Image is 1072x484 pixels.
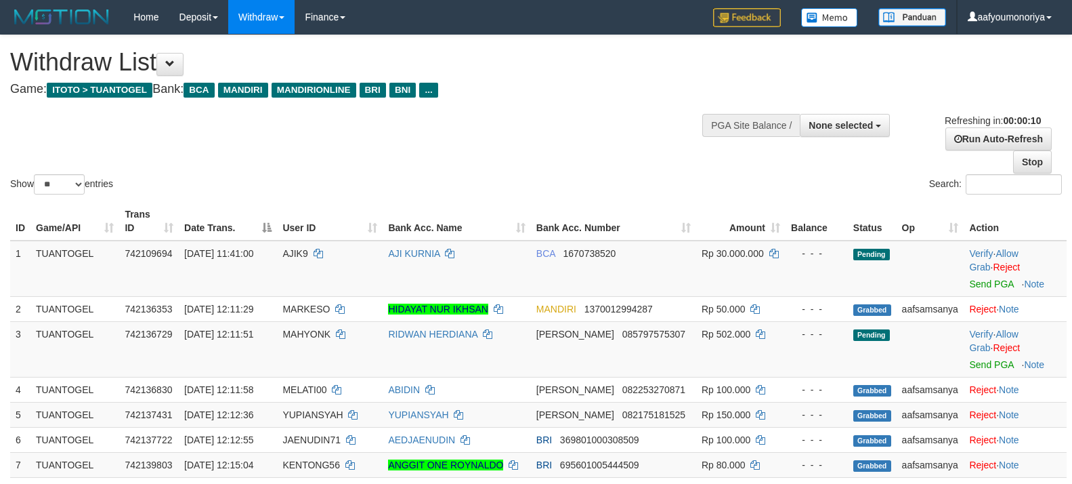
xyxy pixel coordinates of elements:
[383,202,530,241] th: Bank Acc. Name: activate to sort column ascending
[964,202,1067,241] th: Action
[388,409,448,420] a: YUPIANSYAH
[184,384,253,395] span: [DATE] 12:11:58
[801,8,858,27] img: Button%20Memo.svg
[945,127,1052,150] a: Run Auto-Refresh
[125,435,172,445] span: 742137722
[125,304,172,315] span: 742136353
[702,248,764,259] span: Rp 30.000.000
[584,304,653,315] span: Copy 1370012994287 to clipboard
[10,174,113,195] label: Show entries
[30,377,119,402] td: TUANTOGEL
[897,202,964,241] th: Op: activate to sort column ascending
[878,8,946,26] img: panduan.png
[969,409,996,420] a: Reject
[964,241,1067,297] td: · ·
[800,114,890,137] button: None selected
[969,304,996,315] a: Reject
[1024,279,1044,289] a: Note
[125,384,172,395] span: 742136830
[184,409,253,420] span: [DATE] 12:12:36
[536,384,614,395] span: [PERSON_NAME]
[702,114,800,137] div: PGA Site Balance /
[10,49,701,76] h1: Withdraw List
[184,329,253,340] span: [DATE] 12:11:51
[531,202,696,241] th: Bank Acc. Number: activate to sort column ascending
[10,241,30,297] td: 1
[702,384,750,395] span: Rp 100.000
[388,304,488,315] a: HIDAYAT NUR IKHSAN
[964,321,1067,377] td: · ·
[218,83,268,98] span: MANDIRI
[282,329,330,340] span: MAHYONK
[119,202,179,241] th: Trans ID: activate to sort column ascending
[999,460,1019,470] a: Note
[30,452,119,477] td: TUANTOGEL
[853,249,890,260] span: Pending
[10,377,30,402] td: 4
[791,302,842,316] div: - - -
[10,296,30,321] td: 2
[897,296,964,321] td: aafsamsanya
[536,460,552,470] span: BRI
[277,202,383,241] th: User ID: activate to sort column ascending
[10,83,701,96] h4: Game: Bank:
[964,427,1067,452] td: ·
[999,409,1019,420] a: Note
[897,427,964,452] td: aafsamsanya
[945,115,1041,126] span: Refreshing in:
[791,247,842,260] div: - - -
[125,329,172,340] span: 742136729
[969,248,1018,273] span: ·
[536,304,576,315] span: MANDIRI
[713,8,781,27] img: Feedback.jpg
[791,408,842,422] div: - - -
[30,427,119,452] td: TUANTOGEL
[30,402,119,427] td: TUANTOGEL
[696,202,786,241] th: Amount: activate to sort column ascending
[999,435,1019,445] a: Note
[30,202,119,241] th: Game/API: activate to sort column ascending
[853,435,891,447] span: Grabbed
[536,329,614,340] span: [PERSON_NAME]
[125,460,172,470] span: 742139803
[964,452,1067,477] td: ·
[184,83,214,98] span: BCA
[560,460,639,470] span: Copy 695601005444509 to clipboard
[969,248,1018,273] a: Allow Grab
[966,174,1062,195] input: Search:
[969,248,993,259] a: Verify
[999,304,1019,315] a: Note
[360,83,386,98] span: BRI
[969,359,1013,370] a: Send PGA
[993,342,1020,353] a: Reject
[897,377,964,402] td: aafsamsanya
[388,248,439,259] a: AJI KURNIA
[10,402,30,427] td: 5
[969,460,996,470] a: Reject
[536,409,614,420] span: [PERSON_NAME]
[622,329,685,340] span: Copy 085797575307 to clipboard
[125,409,172,420] span: 742137431
[993,262,1020,273] a: Reject
[10,202,30,241] th: ID
[1013,150,1052,174] a: Stop
[897,452,964,477] td: aafsamsanya
[563,248,616,259] span: Copy 1670738520 to clipboard
[702,409,750,420] span: Rp 150.000
[125,248,172,259] span: 742109694
[848,202,897,241] th: Status
[702,329,750,340] span: Rp 502.000
[702,435,750,445] span: Rp 100.000
[964,377,1067,402] td: ·
[388,435,455,445] a: AEDJAENUDIN
[560,435,639,445] span: Copy 369801000308509 to clipboard
[1003,115,1041,126] strong: 00:00:10
[388,460,503,470] a: ANGGIT ONE ROYNALDO
[622,384,685,395] span: Copy 082253270871 to clipboard
[30,321,119,377] td: TUANTOGEL
[282,460,340,470] span: KENTONG56
[853,329,890,341] span: Pending
[969,329,1018,353] a: Allow Grab
[272,83,356,98] span: MANDIRIONLINE
[10,321,30,377] td: 3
